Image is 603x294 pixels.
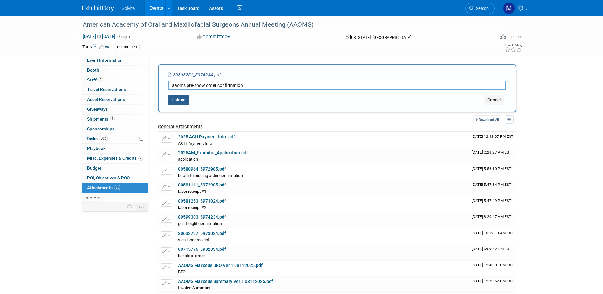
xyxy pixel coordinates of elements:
span: ROI, Objectives & ROO [87,175,130,180]
a: Playbook [82,144,148,153]
a: Search [465,3,495,14]
a: AAOMS Maxxeus Summary Ver 1 08112025.pdf [178,279,273,284]
button: Cancel [484,95,504,105]
span: (6 days) [117,35,130,39]
span: bar stool order [178,253,205,258]
td: Upload Timestamp [469,148,516,164]
span: Upload Timestamp [472,247,511,251]
span: Attachments [87,185,120,190]
span: Upload Timestamp [472,182,511,187]
div: In-Person [507,34,522,39]
a: Booth [82,66,148,75]
a: Tasks50% [82,134,148,144]
td: Upload Timestamp [469,132,516,148]
span: BEO [178,269,186,274]
a: Shipments1 [82,115,148,124]
button: Upload [168,95,189,105]
div: Dental - 151 [115,44,140,51]
span: Upload Timestamp [472,214,511,219]
i: Booth reservation complete [102,68,105,72]
span: ges freight confirmation [178,221,222,226]
a: more [82,193,148,203]
a: Asset Reservations [82,95,148,104]
span: Playbook [87,146,106,151]
span: Misc. Expenses & Credits [87,156,143,161]
span: Asset Reservations [87,97,125,102]
td: Toggle Event Tabs [135,203,148,211]
a: 2025AM_Exhibitor_Application.pdf [178,150,248,155]
div: American Academy of Oral and Maxillofacial Surgeons Annual Meeting (AAOMS) [80,19,485,31]
span: 9 [98,77,103,82]
a: Travel Reservations [82,85,148,94]
span: Search [474,6,489,11]
span: Upload Timestamp [472,166,511,171]
span: 2 [138,156,143,161]
span: Event Information [87,58,123,63]
span: Giveaways [87,107,108,112]
td: Upload Timestamp [469,244,516,260]
a: Giveaways [82,105,148,114]
span: 25 [114,185,120,190]
span: General Attachments [158,124,203,129]
span: Staff [87,77,103,82]
span: 1 [110,116,115,121]
span: Sponsorships [87,126,114,131]
span: Tasks [86,136,108,141]
div: Event Rating [505,44,522,47]
img: Format-Inperson.png [500,34,506,39]
img: ExhibitDay [82,5,114,12]
a: 80632727_5973024.pdf [178,231,226,236]
a: Attachments25 [82,183,148,193]
span: to [96,34,102,39]
a: Event Information [82,56,148,65]
a: 80715776_5982834.pdf [178,247,226,252]
span: Upload Timestamp [472,150,511,155]
a: 80580964_5972985.pdf [178,166,226,171]
span: booth furnishing order confirmation [178,173,243,178]
td: Tags [82,44,109,51]
a: Edit [99,45,109,49]
span: Booth [87,67,106,73]
span: Shipments [87,116,115,122]
a: 2025 ACH Payment Info .pdf [178,134,235,139]
td: Upload Timestamp [469,276,516,292]
a: Misc. Expenses & Credits2 [82,154,148,163]
span: Upload Timestamp [472,134,513,139]
span: Budget [87,165,101,171]
a: ROI, Objectives & ROO [82,173,148,183]
a: Staff9 [82,75,148,85]
a: Budget [82,164,148,173]
span: Upload Timestamp [472,231,513,235]
span: Invoice Summary [178,285,210,290]
span: Travel Reservations [87,87,126,92]
td: Upload Timestamp [469,212,516,228]
td: Upload Timestamp [469,228,516,244]
td: Upload Timestamp [469,164,516,180]
td: Personalize Event Tab Strip [124,203,135,211]
td: Upload Timestamp [469,196,516,212]
span: more [86,195,96,200]
a: Download All [473,115,501,124]
a: Sponsorships [82,124,148,134]
i: 80808251_5974234.pdf [168,72,221,77]
span: ACH Payment Info [178,141,212,146]
span: application [178,157,198,162]
span: Upload Timestamp [472,263,513,267]
a: 80581253_5973024.pdf [178,199,226,204]
td: Upload Timestamp [469,180,516,196]
span: [US_STATE], [GEOGRAPHIC_DATA] [350,35,411,40]
a: 80599303_5974234.pdf [178,214,226,220]
span: labor receipt #1 [178,189,206,194]
span: Solvita [122,6,135,11]
img: Matthew Burns [503,2,515,14]
span: Upload Timestamp [472,279,513,283]
span: labor receipt #2 [178,205,206,210]
a: AAOMS Maxxeus BEO Ver 1 08112025.pdf [178,263,263,268]
span: sign labor receipt [178,237,209,242]
button: Committed [195,33,232,40]
a: 80581111_5972985.pdf [178,182,226,187]
span: Upload Timestamp [472,199,511,203]
div: Event Format [457,33,523,43]
input: Enter description [168,80,506,90]
span: [DATE] [DATE] [82,33,116,39]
